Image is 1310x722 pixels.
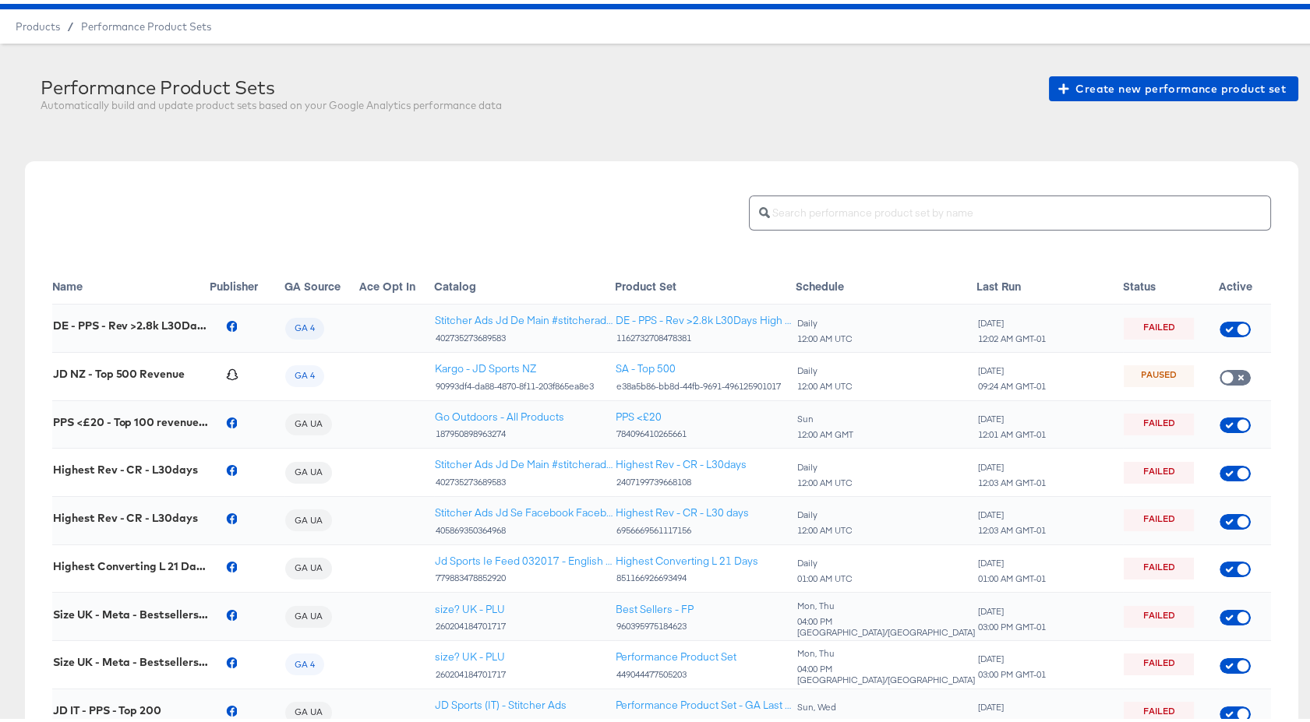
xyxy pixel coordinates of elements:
[615,274,796,290] div: Product Set
[1061,76,1286,95] span: Create new performance product set
[796,554,853,565] div: Daily
[616,309,795,324] a: DE - PPS - Rev >2.8k L30Days High Purchase Rate
[796,425,854,436] div: 12:00 AM GMT
[796,612,976,634] div: 04:00 PM [GEOGRAPHIC_DATA]/[GEOGRAPHIC_DATA]
[796,458,853,469] div: Daily
[285,558,332,571] span: GA UA
[616,694,795,709] a: Performance Product Set - GA Last 30 Days
[60,16,81,29] span: /
[977,554,1047,565] div: [DATE]
[977,410,1047,421] div: [DATE]
[770,186,1270,220] input: Search performance product set by name
[284,274,359,290] div: GA Source
[359,274,434,290] div: Ace Opt In
[616,502,749,516] a: Highest Rev - CR - L30 days
[435,569,614,579] div: 779883478852920
[210,274,284,290] div: Publisher
[53,652,209,664] div: Size UK - Meta - Bestsellers RTG
[977,521,1047,532] div: 12:03 AM GMT-01
[616,665,736,676] div: 449044477505203
[616,473,747,484] div: 2407199739668108
[616,377,782,388] div: e38a5b86-bb8d-44fb-9691-496125901017
[616,329,795,340] div: 1162732708478381
[1124,361,1194,383] div: Paused
[435,665,507,676] div: 260204184701717
[796,410,854,421] div: Sun
[53,315,209,328] div: DE - PPS - Rev >2.8k L30Days High Purchase Rate
[435,406,564,421] a: Go Outdoors - All Products
[435,357,595,372] a: Kargo - JD Sports NZ
[435,424,564,435] div: 187950898963274
[616,424,687,435] div: 784096410265661
[53,508,198,520] div: Highest Rev - CR - L30days
[41,72,502,94] div: Performance Product Sets
[53,412,209,424] div: PPS <£20 - Top 100 revenue items
[1143,509,1175,523] div: Failed
[285,319,324,331] span: GA 4
[616,569,758,579] div: 851166926693494
[435,377,595,388] div: 90993df4-da88-4870-8f11-203f865ea8e3
[435,473,614,484] div: 402735273689583
[616,406,662,421] div: PPS <£20
[616,646,736,660] a: Performance Product Set
[16,16,60,29] span: Products
[53,604,209,617] div: Size UK - Meta - Bestsellers - DABA
[977,474,1047,484] div: 12:03 AM GMT-01
[1049,72,1298,97] button: Create new performance product set
[977,618,1047,629] div: 03:00 PM GMT-01
[796,474,853,484] div: 12:00 AM UTC
[435,502,614,516] a: Stitcher Ads Jd Se Facebook Facebook #stitcherads #product-catalog #keep
[616,406,687,421] a: PPS <£20
[616,357,782,372] a: SA - Top 500
[285,414,332,427] span: GA UA
[1123,274,1219,290] div: Status
[435,453,614,468] a: Stitcher Ads Jd De Main #stitcherads #product-catalog #keep
[41,94,502,109] div: Automatically build and update product sets based on your Google Analytics performance data
[285,703,332,715] span: GA UA
[977,377,1047,388] div: 09:24 AM GMT-01
[796,644,976,655] div: Mon, Thu
[52,274,210,290] div: Name
[1143,414,1175,428] div: Failed
[796,314,853,325] div: Daily
[977,425,1047,436] div: 12:01 AM GMT-01
[435,598,507,613] a: size? UK - PLU
[796,597,976,608] div: Mon, Thu
[285,366,324,379] span: GA 4
[81,16,211,29] a: Performance Product Sets
[616,521,749,532] div: 6956669561117156
[435,521,614,532] div: 405869350364968
[977,505,1047,516] div: [DATE]
[796,521,853,532] div: 12:00 AM UTC
[977,329,1047,340] div: 12:02 AM GMT-01
[1143,558,1175,572] div: Failed
[53,364,185,376] div: JD NZ - Top 500 Revenue
[1143,462,1175,476] div: Failed
[977,665,1047,676] div: 03:00 PM GMT-01
[285,655,324,667] span: GA 4
[616,550,758,565] a: Highest Converting L 21 Days
[285,463,332,475] span: GA UA
[796,377,853,388] div: 12:00 AM UTC
[435,617,507,628] div: 260204184701717
[616,453,747,468] div: Highest Rev - CR - L30days
[435,309,614,324] a: Stitcher Ads Jd De Main #stitcherads #product-catalog #keep
[53,700,161,713] div: JD IT - PPS - Top 200
[796,660,976,681] div: 04:00 PM [GEOGRAPHIC_DATA]/[GEOGRAPHIC_DATA]
[435,550,614,565] a: Jd Sports Ie Feed 032017 - English ([GEOGRAPHIC_DATA]) #stitcherads #product-catalog #keep
[616,357,676,372] div: SA - Top 500
[435,646,507,660] a: size? UK - PLU
[796,505,853,516] div: Daily
[616,617,694,628] div: 960395975184623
